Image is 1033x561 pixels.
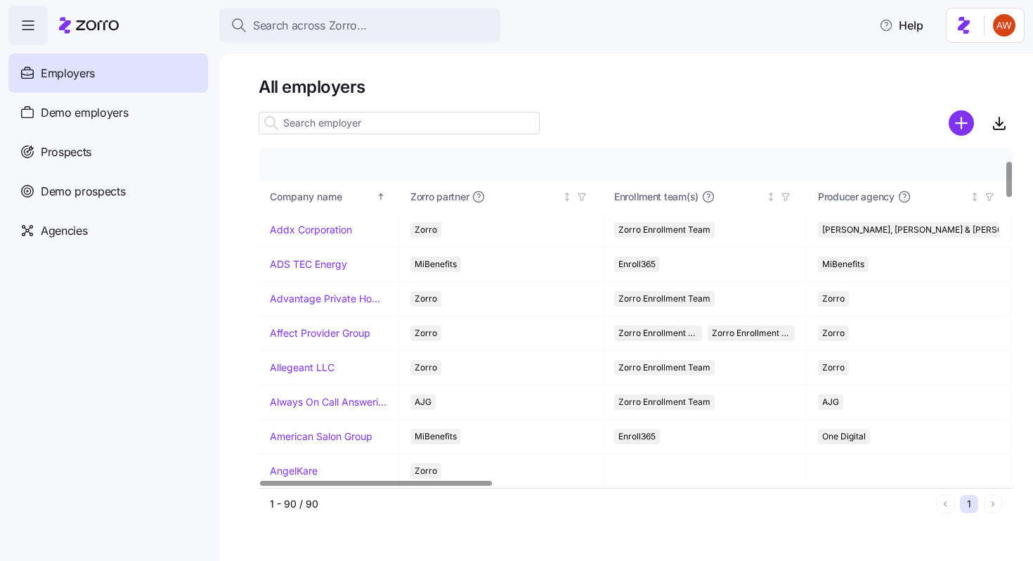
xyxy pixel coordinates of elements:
span: Zorro partner [410,190,469,204]
a: Prospects [8,132,208,172]
span: Zorro [822,291,845,307]
span: Enroll365 [618,429,656,444]
a: Always On Call Answering Service [270,395,387,409]
span: Demo prospects [41,183,126,200]
button: Next page [984,495,1002,513]
button: 1 [960,495,978,513]
span: One Digital [822,429,866,444]
span: MiBenefits [415,429,457,444]
span: Zorro [415,325,437,341]
a: Employers [8,53,208,93]
span: Zorro [822,325,845,341]
span: MiBenefits [415,257,457,272]
span: Zorro Enrollment Team [618,222,710,238]
span: Zorro Enrollment Team [618,394,710,410]
span: MiBenefits [822,257,864,272]
span: Zorro [415,360,437,375]
th: Producer agencyNot sorted [807,181,1011,213]
div: Not sorted [562,192,572,202]
a: Allegeant LLC [270,361,334,375]
div: Not sorted [766,192,776,202]
span: Agencies [41,222,87,240]
span: Employers [41,65,95,82]
a: Advantage Private Home Care [270,292,387,306]
span: Producer agency [818,190,895,204]
span: Search across Zorro... [253,17,367,34]
button: Previous page [936,495,954,513]
svg: add icon [949,110,974,136]
span: Zorro [822,360,845,375]
a: Demo prospects [8,172,208,211]
a: Affect Provider Group [270,326,370,340]
a: Addx Corporation [270,223,352,237]
h1: All employers [259,76,1013,98]
div: 1 - 90 / 90 [270,497,930,511]
button: Help [868,11,935,39]
span: Zorro Enrollment Team [618,325,698,341]
a: Demo employers [8,93,208,132]
a: American Salon Group [270,430,372,444]
span: Help [879,17,923,34]
span: Enrollment team(s) [614,190,699,204]
span: Zorro [415,222,437,238]
button: Search across Zorro... [219,8,500,42]
span: AJG [822,394,839,410]
span: AJG [415,394,431,410]
div: Sorted ascending [376,192,386,202]
span: Enroll365 [618,257,656,272]
a: Agencies [8,211,208,250]
span: Zorro [415,291,437,307]
span: Zorro [415,463,437,479]
span: Zorro Enrollment Team [618,360,710,375]
a: ADS TEC Energy [270,257,347,271]
span: Zorro Enrollment Experts [712,325,791,341]
img: 3c671664b44671044fa8929adf5007c6 [993,14,1015,37]
th: Company nameSorted ascending [259,181,399,213]
div: Company name [270,189,374,205]
input: Search employer [259,112,540,134]
th: Zorro partnerNot sorted [399,181,603,213]
span: Demo employers [41,104,129,122]
span: Zorro Enrollment Team [618,291,710,307]
div: Not sorted [970,192,980,202]
th: Enrollment team(s)Not sorted [603,181,807,213]
span: Prospects [41,143,91,161]
a: AngelKare [270,464,318,478]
